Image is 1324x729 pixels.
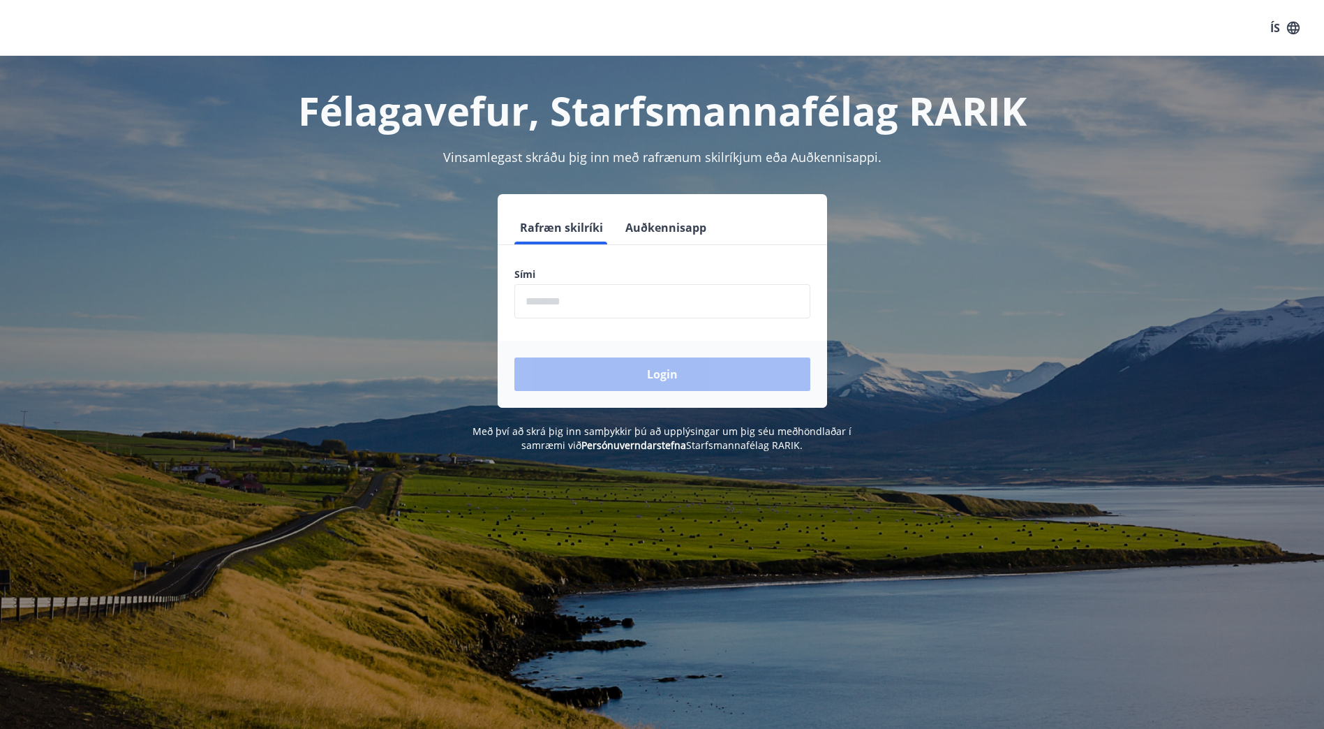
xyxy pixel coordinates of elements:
a: Persónuverndarstefna [581,439,686,452]
button: ÍS [1263,15,1307,40]
label: Sími [514,267,810,281]
span: Með því að skrá þig inn samþykkir þú að upplýsingar um þig séu meðhöndlaðar í samræmi við Starfsm... [473,425,851,452]
button: Rafræn skilríki [514,211,609,244]
span: Vinsamlegast skráðu þig inn með rafrænum skilríkjum eða Auðkennisappi. [443,149,882,165]
button: Auðkennisapp [620,211,712,244]
h1: Félagavefur, Starfsmannafélag RARIK [177,84,1148,137]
